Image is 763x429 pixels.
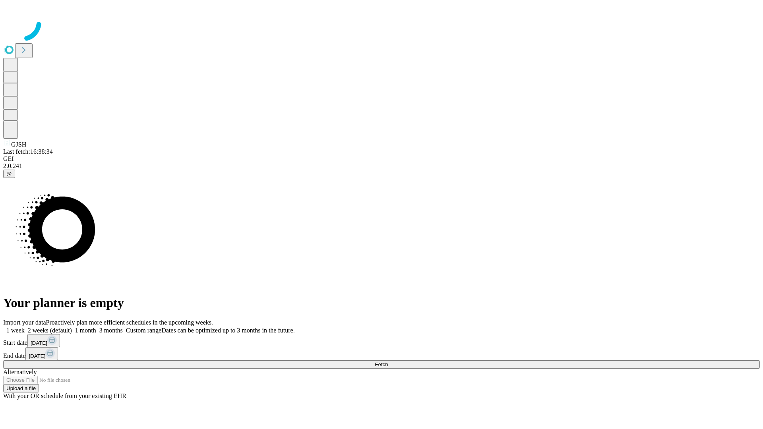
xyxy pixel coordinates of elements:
[3,319,46,326] span: Import your data
[375,361,388,367] span: Fetch
[3,384,39,392] button: Upload a file
[161,327,294,334] span: Dates can be optimized up to 3 months in the future.
[29,353,45,359] span: [DATE]
[46,319,213,326] span: Proactively plan more efficient schedules in the upcoming weeks.
[3,170,15,178] button: @
[3,296,760,310] h1: Your planner is empty
[3,148,53,155] span: Last fetch: 16:38:34
[11,141,26,148] span: GJSH
[3,347,760,360] div: End date
[3,369,37,375] span: Alternatively
[25,347,58,360] button: [DATE]
[6,171,12,177] span: @
[31,340,47,346] span: [DATE]
[99,327,123,334] span: 3 months
[3,155,760,162] div: GEI
[3,162,760,170] div: 2.0.241
[3,392,126,399] span: With your OR schedule from your existing EHR
[3,360,760,369] button: Fetch
[28,327,72,334] span: 2 weeks (default)
[3,334,760,347] div: Start date
[75,327,96,334] span: 1 month
[126,327,161,334] span: Custom range
[6,327,25,334] span: 1 week
[27,334,60,347] button: [DATE]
